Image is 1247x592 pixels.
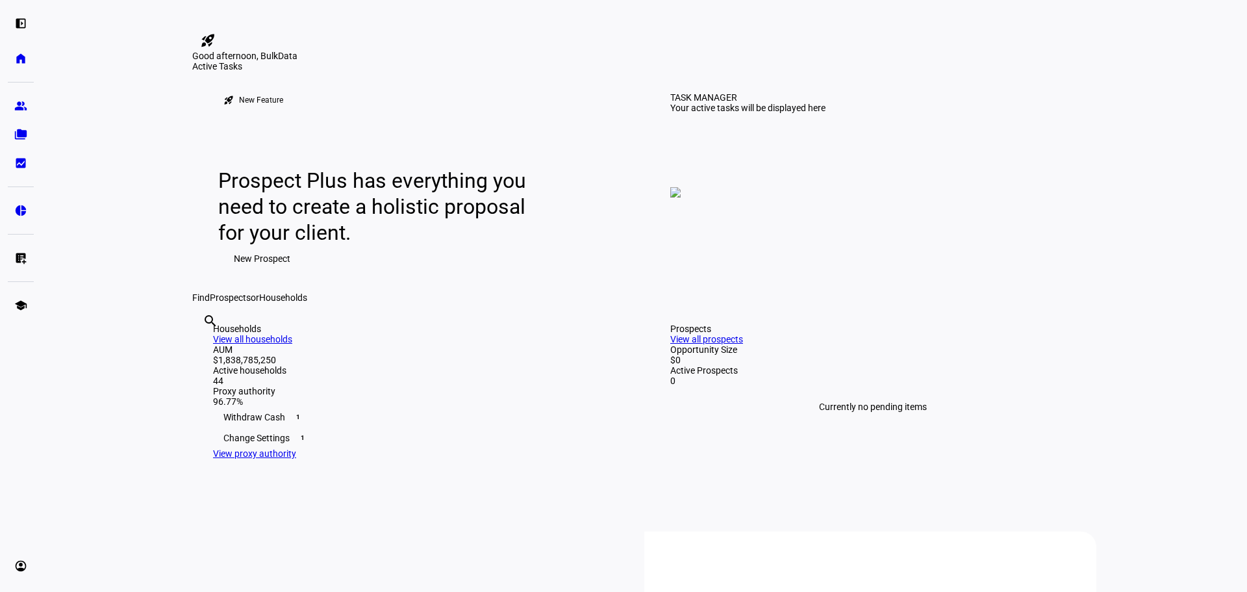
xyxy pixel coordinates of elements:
div: 44 [213,376,618,386]
eth-mat-symbol: account_circle [14,560,27,573]
div: Active households [213,365,618,376]
input: Enter name of prospect or household [203,331,205,346]
div: Active Prospects [670,365,1076,376]
eth-mat-symbol: home [14,52,27,65]
div: Good afternoon, BulkData [192,51,1096,61]
div: Change Settings [213,428,618,448]
div: Withdraw Cash [213,407,618,428]
div: Opportunity Size [670,344,1076,355]
a: folder_copy [8,122,34,148]
a: View proxy authority [213,448,296,459]
img: empty-tasks.png [670,187,681,198]
div: AUM [213,344,618,355]
span: Households [259,292,307,303]
a: bid_landscape [8,150,34,176]
div: Your active tasks will be displayed here [670,103,825,113]
span: Prospects [210,292,251,303]
mat-icon: search [203,313,218,329]
a: View all prospects [670,334,743,344]
div: $1,838,785,250 [213,355,618,365]
mat-icon: rocket_launch [223,95,234,105]
eth-mat-symbol: folder_copy [14,128,27,141]
mat-icon: rocket_launch [200,32,216,48]
div: Active Tasks [192,61,1096,71]
eth-mat-symbol: left_panel_open [14,17,27,30]
div: New Feature [239,95,283,105]
span: 1 [293,412,303,422]
div: 96.77% [213,396,618,407]
div: 0 [670,376,1076,386]
div: Households [213,324,618,334]
eth-mat-symbol: list_alt_add [14,251,27,264]
eth-mat-symbol: pie_chart [14,204,27,217]
div: Prospects [670,324,1076,334]
div: Proxy authority [213,386,618,396]
div: $0 [670,355,1076,365]
button: New Prospect [218,246,306,272]
eth-mat-symbol: school [14,299,27,312]
div: TASK MANAGER [670,92,737,103]
a: group [8,93,34,119]
div: Find or [192,292,1096,303]
div: Prospect Plus has everything you need to create a holistic proposal for your client. [218,168,538,246]
a: pie_chart [8,198,34,224]
span: 1 [297,433,308,443]
eth-mat-symbol: group [14,99,27,112]
a: View all households [213,334,292,344]
div: Currently no pending items [670,386,1076,428]
span: New Prospect [234,246,290,272]
eth-mat-symbol: bid_landscape [14,157,27,170]
a: home [8,45,34,71]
